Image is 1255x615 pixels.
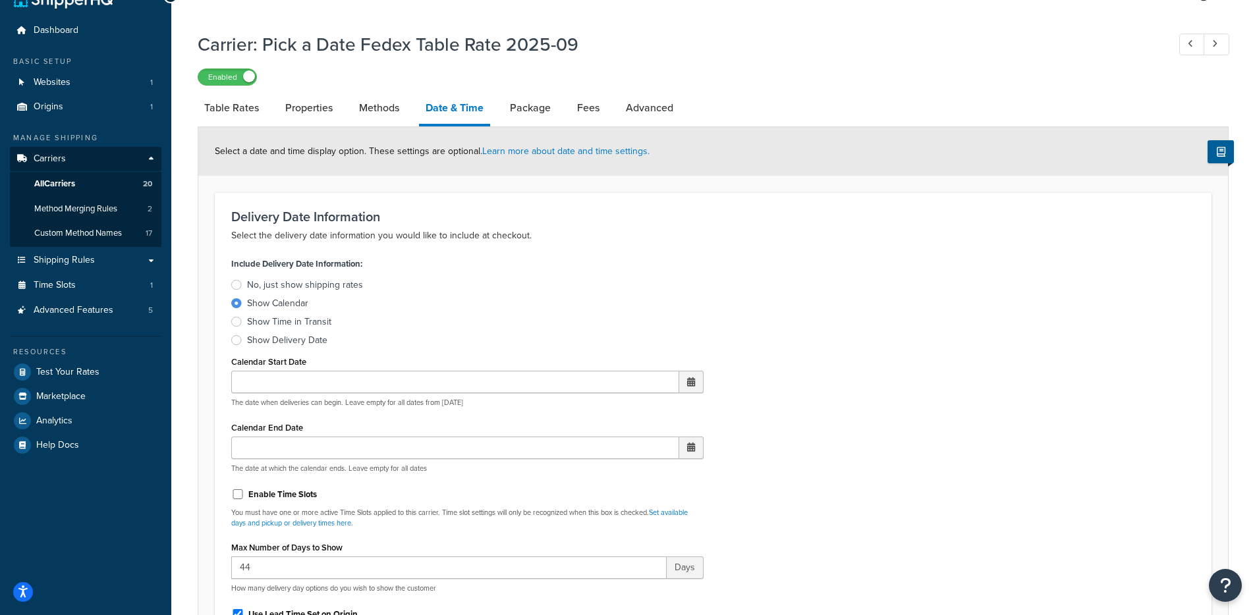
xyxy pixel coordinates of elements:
a: Package [503,92,557,124]
p: The date at which the calendar ends. Leave empty for all dates [231,464,704,473]
span: All Carriers [34,178,75,190]
a: Help Docs [10,433,161,457]
span: 1 [150,280,153,291]
span: Shipping Rules [34,255,95,266]
p: How many delivery day options do you wish to show the customer [231,583,704,593]
p: Select the delivery date information you would like to include at checkout. [231,228,1195,244]
span: Test Your Rates [36,367,99,378]
span: Analytics [36,415,72,427]
span: 2 [148,203,152,215]
label: Calendar End Date [231,423,303,433]
div: Resources [10,346,161,358]
a: Fees [571,92,606,124]
a: AllCarriers20 [10,172,161,196]
span: Websites [34,77,70,88]
a: Methods [352,92,406,124]
li: Advanced Features [10,298,161,323]
p: You must have one or more active Time Slots applied to this carrier. Time slot settings will only... [231,508,704,528]
li: Websites [10,70,161,95]
button: Open Resource Center [1209,569,1242,602]
label: Calendar Start Date [231,357,306,367]
a: Origins1 [10,95,161,119]
span: Days [667,556,704,579]
a: Properties [279,92,339,124]
div: Basic Setup [10,56,161,67]
a: Dashboard [10,18,161,43]
li: Origins [10,95,161,119]
a: Test Your Rates [10,360,161,384]
span: Advanced Features [34,305,113,316]
p: The date when deliveries can begin. Leave empty for all dates from [DATE] [231,398,704,408]
li: Carriers [10,147,161,247]
div: Manage Shipping [10,132,161,144]
div: No, just show shipping rates [247,279,363,292]
span: Origins [34,101,63,113]
a: Marketplace [10,385,161,408]
label: Enable Time Slots [248,489,317,500]
label: Max Number of Days to Show [231,543,343,552]
span: Marketplace [36,391,86,402]
label: Enabled [198,69,256,85]
span: 5 [148,305,153,316]
a: Analytics [10,409,161,433]
span: Help Docs [36,440,79,451]
a: Advanced [619,92,680,124]
a: Websites1 [10,70,161,95]
a: Shipping Rules [10,248,161,273]
li: Custom Method Names [10,221,161,246]
a: Advanced Features5 [10,298,161,323]
span: Select a date and time display option. These settings are optional. [215,144,650,158]
span: Dashboard [34,25,78,36]
label: Include Delivery Date Information: [231,255,362,273]
a: Set available days and pickup or delivery times here. [231,507,688,527]
div: Show Time in Transit [247,315,331,329]
div: Show Delivery Date [247,334,327,347]
a: Learn more about date and time settings. [482,144,650,158]
a: Carriers [10,147,161,171]
li: Method Merging Rules [10,197,161,221]
a: Table Rates [198,92,265,124]
a: Method Merging Rules2 [10,197,161,221]
span: 1 [150,77,153,88]
span: Custom Method Names [34,228,122,239]
span: 17 [146,228,152,239]
a: Next Record [1204,34,1229,55]
span: 1 [150,101,153,113]
span: Method Merging Rules [34,203,117,215]
span: Carriers [34,153,66,165]
a: Previous Record [1179,34,1205,55]
span: Time Slots [34,280,76,291]
h1: Carrier: Pick a Date Fedex Table Rate 2025-09 [198,32,1155,57]
a: Date & Time [419,92,490,126]
button: Show Help Docs [1208,140,1234,163]
h3: Delivery Date Information [231,209,1195,224]
span: 20 [143,178,152,190]
a: Time Slots1 [10,273,161,298]
li: Time Slots [10,273,161,298]
a: Custom Method Names17 [10,221,161,246]
div: Show Calendar [247,297,308,310]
